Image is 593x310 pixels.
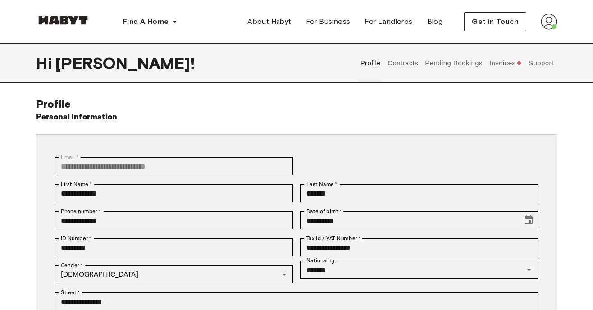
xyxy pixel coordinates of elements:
span: For Landlords [365,16,412,27]
button: Get in Touch [464,12,526,31]
button: Find A Home [115,13,185,31]
button: Profile [359,43,382,83]
label: Nationality [306,257,334,264]
a: Blog [420,13,450,31]
span: For Business [306,16,351,27]
label: Date of birth [306,207,342,215]
label: Last Name [306,180,338,188]
span: Profile [36,97,71,110]
a: About Habyt [240,13,298,31]
span: Blog [427,16,443,27]
img: avatar [541,14,557,30]
span: Hi [36,54,55,73]
label: Tax Id / VAT Number [306,234,360,242]
button: Support [527,43,555,83]
label: Phone number [61,207,101,215]
button: Choose date, selected date is Jul 4, 1999 [520,211,538,229]
label: Email [61,153,78,161]
img: Habyt [36,16,90,25]
h6: Personal Information [36,111,118,123]
span: [PERSON_NAME] ! [55,54,195,73]
label: Street [61,288,80,296]
button: Contracts [387,43,420,83]
span: Find A Home [123,16,169,27]
label: ID Number [61,234,91,242]
div: user profile tabs [357,43,557,83]
a: For Landlords [357,13,420,31]
div: You can't change your email address at the moment. Please reach out to customer support in case y... [55,157,293,175]
button: Invoices [488,43,523,83]
button: Open [523,264,535,276]
a: For Business [299,13,358,31]
label: First Name [61,180,92,188]
span: About Habyt [247,16,291,27]
span: Get in Touch [472,16,519,27]
div: [DEMOGRAPHIC_DATA] [55,265,293,283]
label: Gender [61,261,82,269]
button: Pending Bookings [424,43,484,83]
